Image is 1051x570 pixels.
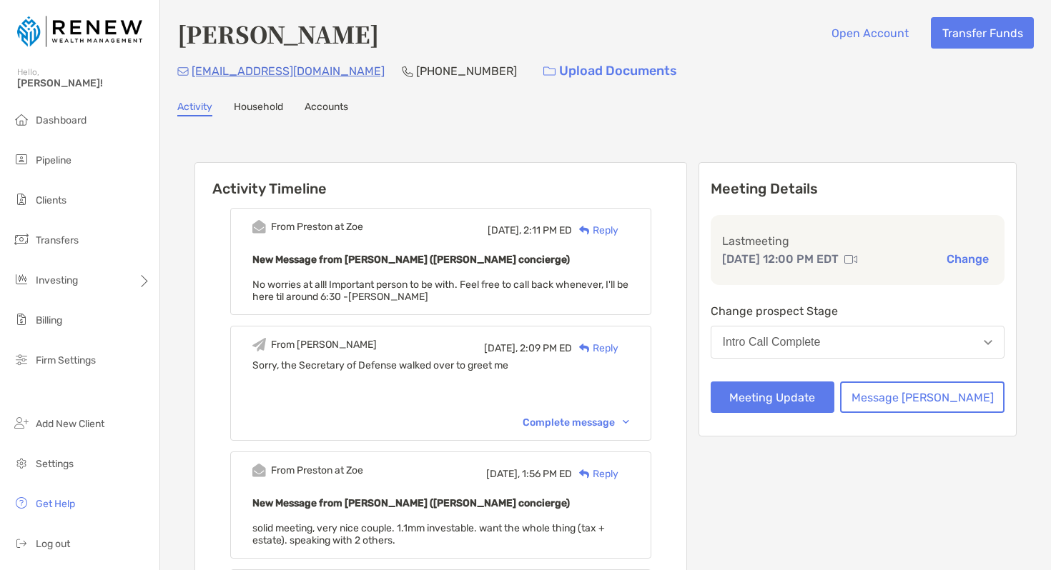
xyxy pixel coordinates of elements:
[252,359,629,411] div: Sorry, the Secretary of Defense walked over to greet me
[252,522,605,546] span: solid meeting, very nice couple. 1.1mm investable. want the whole thing (tax + estate). speaking ...
[13,534,30,551] img: logout icon
[13,494,30,511] img: get-help icon
[840,381,1005,413] button: Message [PERSON_NAME]
[234,101,283,116] a: Household
[984,340,992,345] img: Open dropdown arrow
[13,454,30,471] img: settings icon
[579,226,590,235] img: Reply icon
[271,339,377,351] div: From [PERSON_NAME]
[579,469,590,479] img: Reply icon
[488,224,521,236] span: [DATE],
[623,420,629,424] img: Chevron icon
[931,17,1034,49] button: Transfer Funds
[13,191,30,208] img: clients icon
[723,336,821,349] div: Intro Call Complete
[195,163,686,197] h6: Activity Timeline
[523,224,572,236] span: 2:11 PM ED
[192,62,385,80] p: [EMAIL_ADDRESS][DOMAIN_NAME]
[711,326,1005,359] button: Intro Call Complete
[572,341,618,356] div: Reply
[484,342,518,354] span: [DATE],
[177,17,379,50] h4: [PERSON_NAME]
[36,114,87,126] span: Dashboard
[271,221,363,233] div: From Preston at Zoe
[252,254,570,266] b: New Message from [PERSON_NAME] ([PERSON_NAME] concierge)
[13,111,30,128] img: dashboard icon
[13,151,30,168] img: pipeline icon
[36,498,75,510] span: Get Help
[523,416,629,429] div: Complete message
[722,250,839,268] p: [DATE] 12:00 PM EDT
[13,311,30,328] img: billing icon
[252,338,266,351] img: Event icon
[252,497,570,509] b: New Message from [PERSON_NAME] ([PERSON_NAME] concierge)
[579,344,590,353] img: Reply icon
[177,101,212,116] a: Activity
[252,279,628,303] span: No worries at all! Important person to be with. Feel free to call back whenever, I'll be here til...
[36,194,66,206] span: Clients
[13,351,30,368] img: firm-settings icon
[252,220,266,234] img: Event icon
[36,154,71,166] span: Pipeline
[271,464,363,476] div: From Preston at Zoe
[820,17,919,49] button: Open Account
[722,232,994,250] p: Last meeting
[522,468,572,480] span: 1:56 PM ED
[416,62,517,80] p: [PHONE_NUMBER]
[17,6,142,57] img: Zoe Logo
[711,381,835,413] button: Meeting Update
[572,466,618,481] div: Reply
[942,251,993,266] button: Change
[36,314,62,326] span: Billing
[177,67,189,76] img: Email Icon
[486,468,520,480] span: [DATE],
[36,538,70,550] span: Log out
[305,101,348,116] a: Accounts
[252,464,266,477] img: Event icon
[711,180,1005,198] p: Meeting Details
[13,271,30,288] img: investing icon
[844,254,857,265] img: communication type
[13,414,30,431] img: add_new_client icon
[36,274,78,286] span: Investing
[36,418,104,430] span: Add New Client
[711,302,1005,320] p: Change prospect Stage
[36,354,96,366] span: Firm Settings
[534,56,686,86] a: Upload Documents
[520,342,572,354] span: 2:09 PM ED
[17,77,151,89] span: [PERSON_NAME]!
[402,66,413,77] img: Phone Icon
[36,234,79,246] span: Transfers
[36,458,74,470] span: Settings
[543,66,556,76] img: button icon
[13,231,30,248] img: transfers icon
[572,223,618,238] div: Reply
